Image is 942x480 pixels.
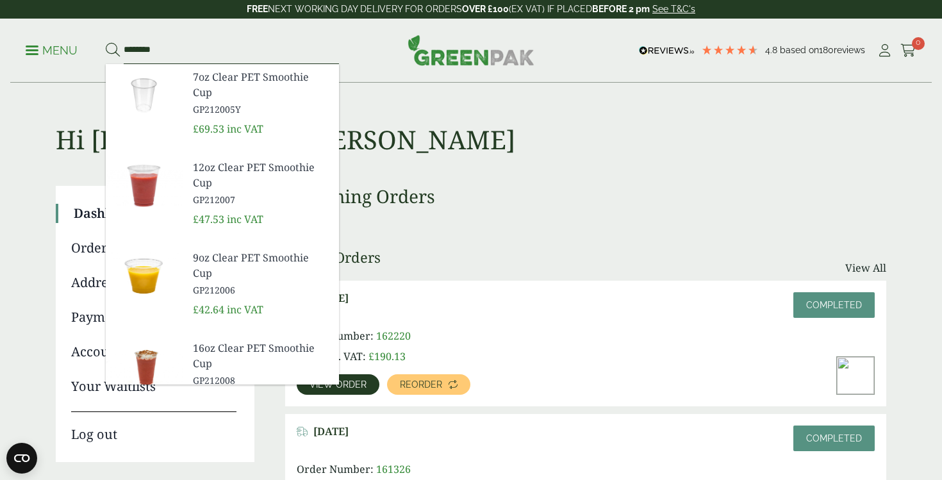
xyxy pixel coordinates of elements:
i: My Account [877,44,893,57]
span: GP212006 [193,283,329,297]
span: [DATE] [313,426,349,438]
span: reviews [834,45,865,55]
a: Addresses [71,273,236,292]
h1: Hi [PERSON_NAME] [PERSON_NAME] [56,83,886,155]
span: 180 [819,45,834,55]
img: GP212007 [106,154,183,216]
img: GP212005Y [106,64,183,126]
span: View order [310,380,367,389]
a: View All [845,260,886,276]
p: Menu [26,43,78,58]
span: 161326 [376,462,411,476]
a: 16oz Clear PET Smoothie Cup GP212008 [193,340,329,387]
strong: OVER £100 [462,4,509,14]
span: GP212007 [193,193,329,206]
a: View order [297,374,379,395]
a: 9oz Clear PET Smoothie Cup GP212006 [193,250,329,297]
span: Order Number: [297,462,374,476]
strong: BEFORE 2 pm [592,4,650,14]
i: Cart [900,44,916,57]
span: 12oz Clear PET Smoothie Cup [193,160,329,190]
span: £42.64 [193,302,224,317]
span: 0 [912,37,925,50]
a: Dashboard [74,204,236,223]
span: 16oz Clear PET Smoothie Cup [193,340,329,371]
a: 7oz Clear PET Smoothie Cup GP212005Y [193,69,329,116]
span: Based on [780,45,819,55]
bdi: 190.13 [368,349,406,363]
span: £47.53 [193,212,224,226]
a: Orders [71,238,236,258]
span: £69.53 [193,122,224,136]
span: 162220 [376,329,411,343]
span: inc VAT [227,212,263,226]
span: Completed [806,300,862,310]
a: Log out [71,411,236,444]
a: 12oz Clear PET Smoothie Cup GP212007 [193,160,329,206]
img: REVIEWS.io [639,46,695,55]
span: Completed [806,433,862,443]
span: GP212008 [193,374,329,387]
span: 4.8 [765,45,780,55]
a: Reorder [387,374,470,395]
span: £ [368,349,374,363]
img: 12oz-PET-Smoothie-Cup-with-Raspberry-Smoothie-no-lid-300x222.jpg [837,357,874,394]
span: inc VAT [227,302,263,317]
span: 9oz Clear PET Smoothie Cup [193,250,329,281]
img: GreenPak Supplies [408,35,534,65]
img: GP212006 [106,245,183,306]
a: See T&C's [652,4,695,14]
a: Account details [71,342,236,361]
span: 7oz Clear PET Smoothie Cup [193,69,329,100]
a: Payment methods [71,308,236,327]
div: 4.78 Stars [701,44,759,56]
a: 0 [900,41,916,60]
a: Menu [26,43,78,56]
span: GP212005Y [193,103,329,116]
button: Open CMP widget [6,443,37,474]
strong: FREE [247,4,268,14]
span: Reorder [400,380,442,389]
span: inc VAT [227,122,263,136]
h3: Upcoming Orders [285,186,886,208]
img: GP212008 [106,335,183,397]
a: Your Waitlists [71,377,236,396]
